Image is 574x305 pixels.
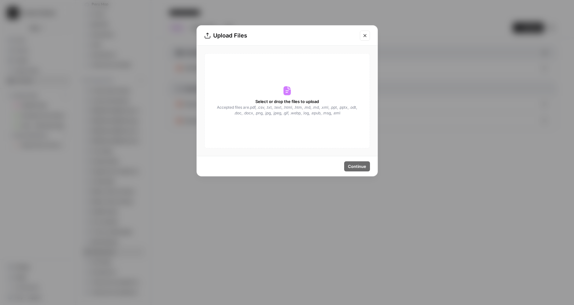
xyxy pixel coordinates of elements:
[217,105,358,116] span: Accepted files are .pdf, .csv, .txt, .text, .html, .htm, .md, .md, .xml, .ppt, .pptx, .odt, .doc,...
[255,98,319,105] span: Select or drop the files to upload
[204,31,356,40] div: Upload Files
[344,161,370,171] button: Continue
[360,31,370,41] button: Close modal
[348,163,366,170] span: Continue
